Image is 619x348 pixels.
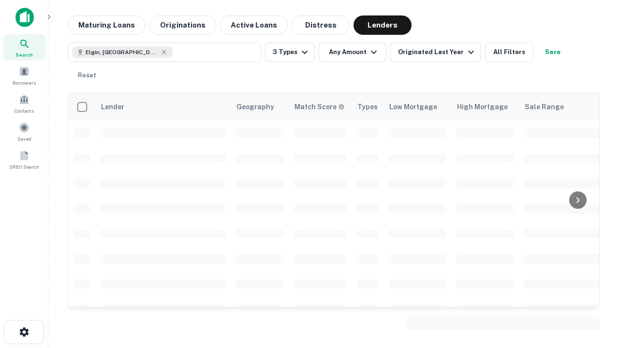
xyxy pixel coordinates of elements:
[95,93,231,120] th: Lender
[390,43,481,62] button: Originated Last Year
[383,93,451,120] th: Low Mortgage
[289,93,352,120] th: Capitalize uses an advanced AI algorithm to match your search with the best lender. The match sco...
[9,163,39,171] span: SREO Search
[68,43,261,62] button: Elgin, [GEOGRAPHIC_DATA], [GEOGRAPHIC_DATA]
[389,101,437,113] div: Low Mortgage
[457,101,508,113] div: High Mortgage
[292,15,350,35] button: Distress
[295,101,345,112] div: Capitalize uses an advanced AI algorithm to match your search with the best lender. The match sco...
[236,101,274,113] div: Geography
[17,135,31,143] span: Saved
[537,43,568,62] button: Save your search to get updates of matches that match your search criteria.
[15,8,34,27] img: capitalize-icon.png
[3,146,45,173] a: SREO Search
[3,62,45,88] a: Borrowers
[149,15,216,35] button: Originations
[15,51,33,58] span: Search
[398,46,477,58] div: Originated Last Year
[357,101,378,113] div: Types
[231,93,289,120] th: Geography
[525,101,564,113] div: Sale Range
[265,43,315,62] button: 3 Types
[15,107,34,115] span: Contacts
[220,15,288,35] button: Active Loans
[354,15,412,35] button: Lenders
[13,79,36,87] span: Borrowers
[68,15,146,35] button: Maturing Loans
[571,271,619,317] iframe: Chat Widget
[72,66,103,85] button: Reset
[485,43,533,62] button: All Filters
[451,93,519,120] th: High Mortgage
[319,43,386,62] button: Any Amount
[3,34,45,60] a: Search
[3,90,45,116] a: Contacts
[352,93,383,120] th: Types
[519,93,606,120] th: Sale Range
[101,101,124,113] div: Lender
[295,101,343,112] h6: Match Score
[3,118,45,145] a: Saved
[86,48,158,57] span: Elgin, [GEOGRAPHIC_DATA], [GEOGRAPHIC_DATA]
